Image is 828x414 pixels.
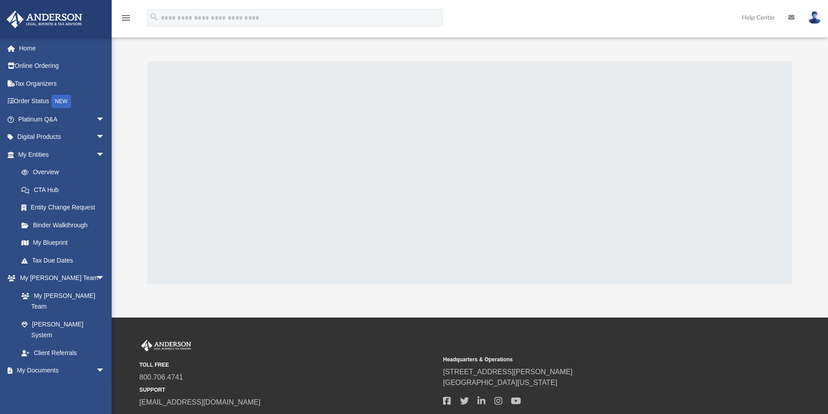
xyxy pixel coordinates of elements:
[6,362,114,380] a: My Documentsarrow_drop_down
[96,110,114,129] span: arrow_drop_down
[6,128,118,146] a: Digital Productsarrow_drop_down
[6,39,118,57] a: Home
[6,146,118,163] a: My Entitiesarrow_drop_down
[6,110,118,128] a: Platinum Q&Aarrow_drop_down
[6,75,118,92] a: Tax Organizers
[6,92,118,111] a: Order StatusNEW
[443,368,573,376] a: [STREET_ADDRESS][PERSON_NAME]
[139,398,260,406] a: [EMAIL_ADDRESS][DOMAIN_NAME]
[139,373,183,381] a: 800.706.4741
[13,379,109,397] a: Box
[443,355,740,364] small: Headquarters & Operations
[443,379,557,386] a: [GEOGRAPHIC_DATA][US_STATE]
[96,269,114,288] span: arrow_drop_down
[139,340,193,351] img: Anderson Advisors Platinum Portal
[96,128,114,146] span: arrow_drop_down
[13,181,118,199] a: CTA Hub
[13,234,114,252] a: My Blueprint
[808,11,821,24] img: User Pic
[139,361,437,369] small: TOLL FREE
[13,251,118,269] a: Tax Due Dates
[4,11,85,28] img: Anderson Advisors Platinum Portal
[121,13,131,23] i: menu
[13,163,118,181] a: Overview
[96,146,114,164] span: arrow_drop_down
[6,57,118,75] a: Online Ordering
[13,216,118,234] a: Binder Walkthrough
[6,269,114,287] a: My [PERSON_NAME] Teamarrow_drop_down
[121,17,131,23] a: menu
[13,287,109,315] a: My [PERSON_NAME] Team
[13,344,114,362] a: Client Referrals
[96,362,114,380] span: arrow_drop_down
[51,95,71,108] div: NEW
[149,12,159,22] i: search
[139,386,437,394] small: SUPPORT
[13,315,114,344] a: [PERSON_NAME] System
[13,199,118,217] a: Entity Change Request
